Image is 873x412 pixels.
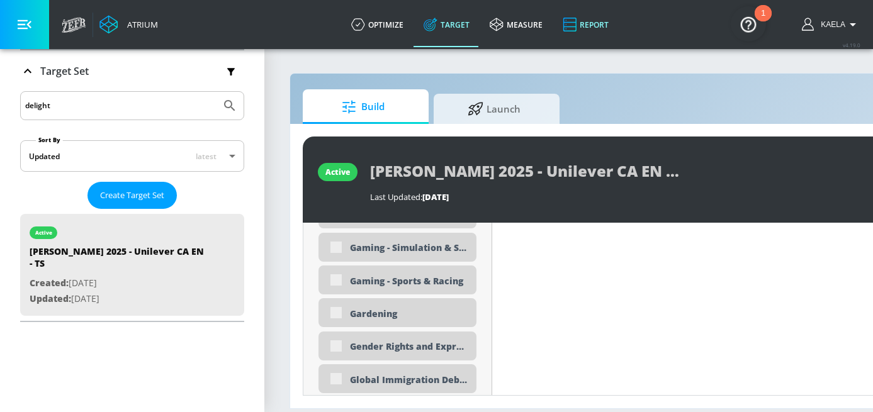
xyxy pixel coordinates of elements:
input: Search by name or Id [25,97,216,114]
div: Updated [29,151,60,162]
div: active[PERSON_NAME] 2025 - Unilever CA EN - TSCreated:[DATE]Updated:[DATE] [20,214,244,316]
span: Launch [446,94,542,124]
div: Gardening [350,308,467,320]
a: Atrium [99,15,158,34]
span: [DATE] [422,191,449,203]
div: Gardening [318,298,476,327]
a: Target [414,2,480,47]
div: Gender Rights and Expression [318,331,476,360]
div: Gender Rights and Expression [350,340,467,352]
div: Global Immigration Debates [318,364,476,393]
div: Gaming - Sports & Racing [318,265,476,294]
button: Kaela [802,17,860,32]
span: Updated: [30,292,71,304]
div: Gaming - Sports & Racing [350,275,467,287]
label: Sort By [36,136,63,144]
div: Target Set [20,91,244,321]
a: Report [553,2,619,47]
div: active [35,230,52,236]
span: Create Target Set [100,188,164,203]
span: v 4.19.0 [843,42,860,48]
span: Build [315,92,411,122]
p: Target Set [40,64,89,78]
a: optimize [341,2,414,47]
div: active [325,167,350,177]
p: [DATE] [30,276,206,291]
div: Gaming - Simulation & Strategy [318,233,476,262]
button: Open Resource Center, 1 new notification [731,6,766,42]
p: [DATE] [30,291,206,307]
button: Submit Search [216,92,244,120]
span: Created: [30,277,69,289]
span: latest [196,151,217,162]
div: Global Immigration Debates [350,374,467,386]
span: login as: kaela.richards@zefr.com [816,20,845,29]
div: Gaming - Simulation & Strategy [350,242,467,253]
a: measure [480,2,553,47]
div: Atrium [122,19,158,30]
nav: list of Target Set [20,209,244,321]
div: Target Set [20,50,244,92]
div: 1 [761,13,765,30]
button: Create Target Set [87,182,177,209]
div: [PERSON_NAME] 2025 - Unilever CA EN - TS [30,245,206,276]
